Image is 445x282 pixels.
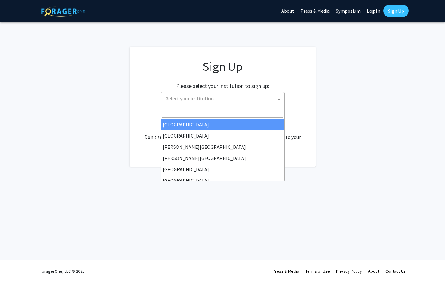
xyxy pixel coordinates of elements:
[305,268,330,274] a: Terms of Use
[5,254,26,277] iframe: Chat
[161,141,284,152] li: [PERSON_NAME][GEOGRAPHIC_DATA]
[273,268,299,274] a: Press & Media
[383,5,409,17] a: Sign Up
[176,83,269,89] h2: Please select your institution to sign up:
[161,119,284,130] li: [GEOGRAPHIC_DATA]
[336,268,362,274] a: Privacy Policy
[161,92,285,106] span: Select your institution
[161,175,284,186] li: [GEOGRAPHIC_DATA]
[161,164,284,175] li: [GEOGRAPHIC_DATA]
[385,268,406,274] a: Contact Us
[166,95,214,102] span: Select your institution
[40,260,85,282] div: ForagerOne, LLC © 2025
[368,268,379,274] a: About
[142,59,303,74] h1: Sign Up
[161,152,284,164] li: [PERSON_NAME][GEOGRAPHIC_DATA]
[41,6,85,17] img: ForagerOne Logo
[161,130,284,141] li: [GEOGRAPHIC_DATA]
[163,92,284,105] span: Select your institution
[162,107,283,118] input: Search
[142,118,303,148] div: Already have an account? . Don't see your institution? about bringing ForagerOne to your institut...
